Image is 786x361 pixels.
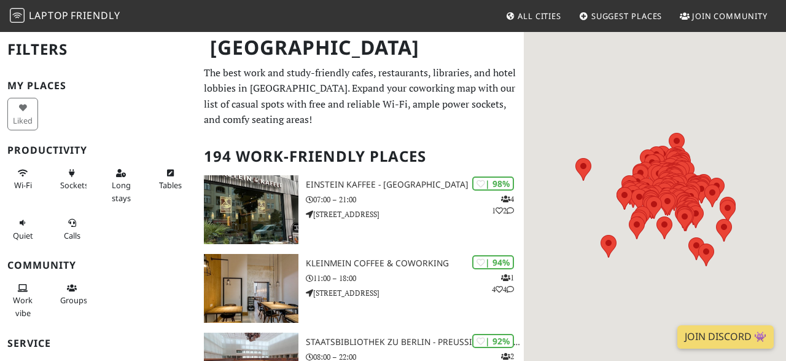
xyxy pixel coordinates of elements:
[13,295,33,318] span: People working
[7,338,189,349] h3: Service
[677,325,774,349] a: Join Discord 👾
[692,10,768,22] span: Join Community
[56,213,87,245] button: Calls
[472,177,514,191] div: | 98%
[591,10,663,22] span: Suggest Places
[574,5,667,27] a: Suggest Places
[675,5,772,27] a: Join Community
[204,175,298,244] img: Einstein Kaffee - Charlottenburg
[106,163,136,208] button: Long stays
[112,180,131,203] span: Long stays
[60,180,88,191] span: Power sockets
[7,260,189,271] h3: Community
[10,8,25,23] img: LaptopFriendly
[7,31,189,68] h2: Filters
[204,254,298,323] img: KleinMein Coffee & Coworking
[518,10,561,22] span: All Cities
[7,213,38,245] button: Quiet
[56,278,87,311] button: Groups
[306,287,524,299] p: [STREET_ADDRESS]
[204,138,516,175] h2: 194 Work-Friendly Places
[500,5,566,27] a: All Cities
[200,31,521,65] h1: [GEOGRAPHIC_DATA]
[7,163,38,196] button: Wi-Fi
[472,334,514,348] div: | 92%
[10,6,120,27] a: LaptopFriendly LaptopFriendly
[306,194,524,205] p: 07:00 – 21:00
[472,255,514,269] div: | 94%
[306,208,524,220] p: [STREET_ADDRESS]
[204,65,516,128] p: The best work and study-friendly cafes, restaurants, libraries, and hotel lobbies in [GEOGRAPHIC_...
[306,180,524,190] h3: Einstein Kaffee - [GEOGRAPHIC_DATA]
[56,163,87,196] button: Sockets
[492,193,514,216] p: 4 1 2
[155,163,185,196] button: Tables
[7,278,38,323] button: Work vibe
[64,230,80,241] span: Video/audio calls
[196,254,524,323] a: KleinMein Coffee & Coworking | 94% 144 KleinMein Coffee & Coworking 11:00 – 18:00 [STREET_ADDRESS]
[29,9,69,22] span: Laptop
[14,180,32,191] span: Stable Wi-Fi
[196,175,524,244] a: Einstein Kaffee - Charlottenburg | 98% 412 Einstein Kaffee - [GEOGRAPHIC_DATA] 07:00 – 21:00 [STR...
[7,145,189,156] h3: Productivity
[306,337,524,347] h3: Staatsbibliothek zu Berlin - Preußischer Kulturbesitz
[306,272,524,284] p: 11:00 – 18:00
[159,180,182,191] span: Work-friendly tables
[71,9,120,22] span: Friendly
[306,258,524,269] h3: KleinMein Coffee & Coworking
[7,80,189,92] h3: My Places
[492,272,514,295] p: 1 4 4
[60,295,87,306] span: Group tables
[13,230,33,241] span: Quiet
